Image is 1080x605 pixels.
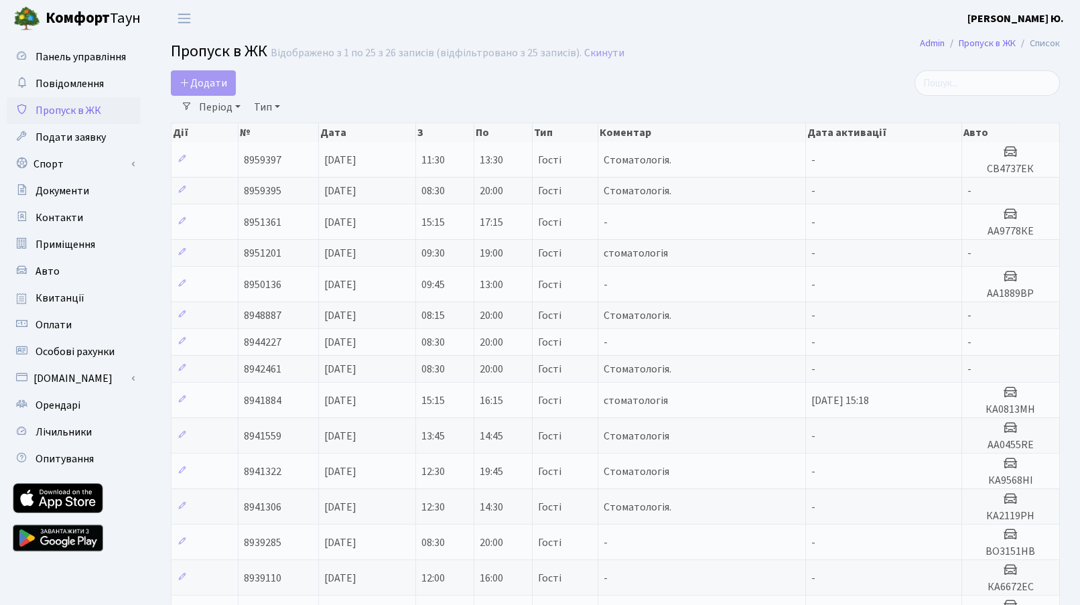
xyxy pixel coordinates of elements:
[36,210,83,225] span: Контакти
[480,464,503,479] span: 19:45
[538,217,561,228] span: Гості
[324,184,356,198] span: [DATE]
[421,393,445,408] span: 15:15
[244,277,281,292] span: 8950136
[538,186,561,196] span: Гості
[538,248,561,259] span: Гості
[538,279,561,290] span: Гості
[244,308,281,323] span: 8948887
[7,338,141,365] a: Особові рахунки
[480,184,503,198] span: 20:00
[538,431,561,442] span: Гості
[421,429,445,444] span: 13:45
[244,571,281,586] span: 8939110
[324,535,356,550] span: [DATE]
[324,308,356,323] span: [DATE]
[249,96,285,119] a: Тип
[7,446,141,472] a: Опитування
[244,153,281,167] span: 8959397
[480,429,503,444] span: 14:45
[421,308,445,323] span: 08:15
[7,151,141,178] a: Спорт
[167,7,201,29] button: Переключити навігацію
[584,47,624,60] a: Скинути
[36,184,89,198] span: Документи
[324,153,356,167] span: [DATE]
[1016,36,1060,51] li: Список
[967,439,1054,452] h5: АА0455RE
[7,419,141,446] a: Лічильники
[480,277,503,292] span: 13:00
[271,47,582,60] div: Відображено з 1 по 25 з 26 записів (відфільтровано з 25 записів).
[194,96,246,119] a: Період
[244,184,281,198] span: 8959395
[811,362,815,377] span: -
[967,308,971,323] span: -
[324,362,356,377] span: [DATE]
[604,393,668,408] span: стоматологія
[915,70,1060,96] input: Пошук...
[604,571,608,586] span: -
[967,287,1054,300] h5: АА1889ВР
[421,464,445,479] span: 12:30
[538,337,561,348] span: Гості
[244,362,281,377] span: 8942461
[480,215,503,230] span: 17:15
[967,545,1054,558] h5: ВО3151НВ
[604,184,671,198] span: Стоматологія.
[604,429,669,444] span: Cтоматологія
[811,500,815,515] span: -
[538,155,561,165] span: Гості
[811,571,815,586] span: -
[421,535,445,550] span: 08:30
[324,246,356,261] span: [DATE]
[967,362,971,377] span: -
[244,246,281,261] span: 8951201
[598,123,806,142] th: Коментар
[36,237,95,252] span: Приміщення
[421,277,445,292] span: 09:45
[480,571,503,586] span: 16:00
[421,500,445,515] span: 12:30
[962,123,1060,142] th: Авто
[36,452,94,466] span: Опитування
[604,464,669,479] span: Стоматологія
[13,5,40,32] img: logo.png
[421,215,445,230] span: 15:15
[7,258,141,285] a: Авто
[36,318,72,332] span: Оплати
[967,11,1064,26] b: [PERSON_NAME] Ю.
[538,502,561,513] span: Гості
[244,335,281,350] span: 8944227
[324,215,356,230] span: [DATE]
[46,7,110,29] b: Комфорт
[967,11,1064,27] a: [PERSON_NAME] Ю.
[324,500,356,515] span: [DATE]
[480,393,503,408] span: 16:15
[244,393,281,408] span: 8941884
[959,36,1016,50] a: Пропуск в ЖК
[36,425,92,440] span: Лічильники
[967,510,1054,523] h5: КА2119РН
[967,335,971,350] span: -
[36,291,84,306] span: Квитанції
[533,123,598,142] th: Тип
[538,310,561,321] span: Гості
[7,231,141,258] a: Приміщення
[967,225,1054,238] h5: АА9778КЕ
[811,308,815,323] span: -
[46,7,141,30] span: Таун
[36,264,60,279] span: Авто
[604,153,671,167] span: Стоматологія.
[480,308,503,323] span: 20:00
[172,123,239,142] th: Дії
[7,312,141,338] a: Оплати
[920,36,945,50] a: Admin
[244,429,281,444] span: 8941559
[324,277,356,292] span: [DATE]
[244,464,281,479] span: 8941322
[421,362,445,377] span: 08:30
[967,246,971,261] span: -
[967,403,1054,416] h5: КА0813МН
[171,70,236,96] a: Додати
